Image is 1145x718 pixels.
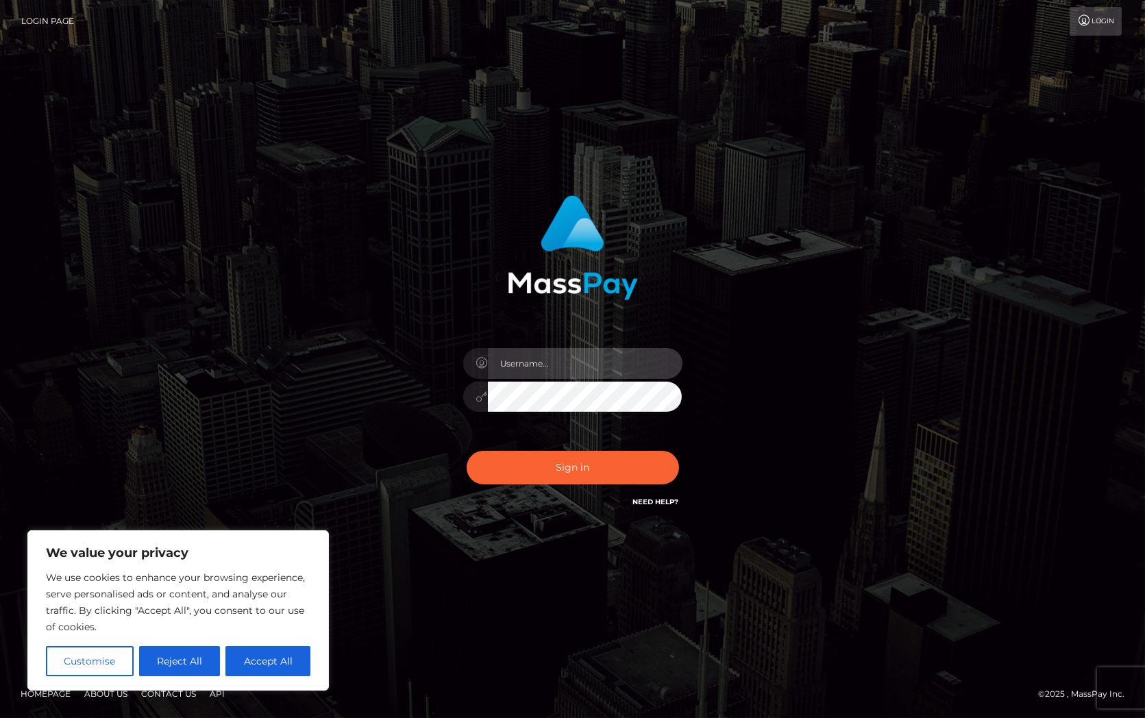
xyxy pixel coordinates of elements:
[633,497,679,506] a: Need Help?
[467,451,679,484] button: Sign in
[204,683,230,704] a: API
[139,646,221,676] button: Reject All
[225,646,310,676] button: Accept All
[46,545,310,561] p: We value your privacy
[1070,7,1122,36] a: Login
[46,646,134,676] button: Customise
[136,683,201,704] a: Contact Us
[46,569,310,635] p: We use cookies to enhance your browsing experience, serve personalised ads or content, and analys...
[488,348,682,379] input: Username...
[508,195,638,300] img: MassPay Login
[79,683,133,704] a: About Us
[21,7,74,36] a: Login Page
[1038,686,1135,702] div: © 2025 , MassPay Inc.
[15,683,76,704] a: Homepage
[27,530,329,691] div: We value your privacy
